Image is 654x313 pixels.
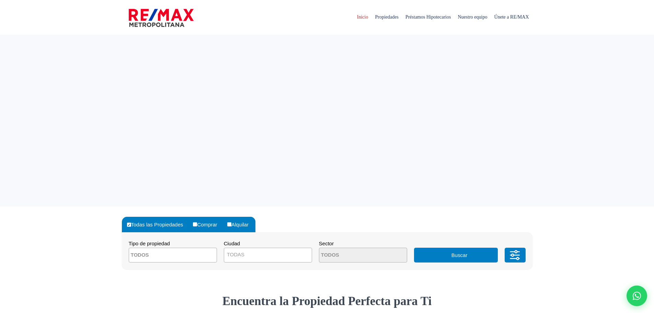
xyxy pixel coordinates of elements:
[222,294,432,308] strong: Encuentra la Propiedad Perfecta para Ti
[227,251,244,257] span: TODAS
[226,217,255,232] label: Alquilar
[371,7,402,27] span: Propiedades
[191,217,224,232] label: Comprar
[319,248,386,263] textarea: Search
[491,7,532,27] span: Únete a RE/MAX
[414,248,498,262] button: Buscar
[129,8,194,28] img: remax-metropolitana-logo
[227,222,231,226] input: Alquilar
[193,222,197,226] input: Comprar
[402,7,455,27] span: Préstamos Hipotecarios
[454,7,491,27] span: Nuestro equipo
[319,241,334,246] span: Sector
[125,217,190,232] label: Todas las Propiedades
[129,248,196,263] textarea: Search
[127,223,131,227] input: Todas las Propiedades
[224,250,312,259] span: TODAS
[224,241,240,246] span: Ciudad
[129,241,170,246] span: Tipo de propiedad
[224,248,312,262] span: TODAS
[354,7,372,27] span: Inicio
